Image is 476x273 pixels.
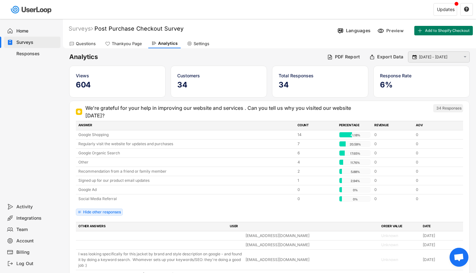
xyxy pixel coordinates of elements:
[374,159,412,165] div: 0
[416,159,454,165] div: 0
[16,204,58,210] div: Activity
[339,123,371,128] div: PERCENTAGE
[425,29,470,33] span: Add to Shopify Checkout
[341,169,370,175] div: 5.88%
[411,54,417,60] button: 
[416,196,454,202] div: 0
[412,54,417,60] text: 
[380,80,463,90] h5: 6%
[464,54,467,60] text: 
[246,257,377,263] div: [EMAIL_ADDRESS][DOMAIN_NAME]
[78,224,226,229] div: OTHER ANSWERS
[423,224,461,229] div: DATE
[112,41,142,46] div: Thankyou Page
[297,132,335,138] div: 14
[16,261,58,267] div: Log Out
[416,123,454,128] div: AOV
[78,187,294,193] div: Google Ad
[69,25,93,32] div: Surveys
[381,233,419,239] div: Unknown
[464,6,469,12] text: 
[158,41,178,46] div: Analytics
[78,159,294,165] div: Other
[246,233,377,239] div: [EMAIL_ADDRESS][DOMAIN_NAME]
[78,178,294,183] div: Signed up for our product email updates
[341,160,370,165] div: 11.76%
[419,54,461,60] input: Select Date Range
[76,72,159,79] div: Views
[341,151,370,156] div: 17.65%
[416,141,454,147] div: 0
[462,54,468,60] button: 
[78,141,294,147] div: Regularly visit the website for updates and purchases
[279,72,362,79] div: Total Responses
[374,141,412,147] div: 0
[341,141,370,147] div: 20.59%
[335,54,360,60] div: PDF Report
[76,80,159,90] h5: 604
[374,187,412,193] div: 0
[279,80,362,90] h5: 34
[381,257,419,263] div: Unknown
[423,233,461,239] div: [DATE]
[78,150,294,156] div: Google Organic Search
[414,26,473,35] button: Add to Shopify Checkout
[341,178,370,184] div: 2.94%
[297,169,335,174] div: 2
[194,41,209,46] div: Settings
[69,53,322,61] h6: Analytics
[374,169,412,174] div: 0
[77,110,81,114] img: Single Select
[450,248,468,267] a: Open chat
[16,227,58,233] div: Team
[16,51,58,57] div: Responses
[377,54,403,60] div: Export Data
[78,196,294,202] div: Social Media Referral
[78,169,294,174] div: Recommendation from a friend or family member
[341,196,370,202] div: 0%
[83,210,121,214] div: Hide other responses
[297,178,335,183] div: 1
[437,7,455,12] div: Updates
[416,169,454,174] div: 0
[436,106,462,111] div: 34 Responses
[78,123,294,128] div: ANSWER
[85,104,369,119] div: We're grateful for your help in improving our website and services . Can you tell us why you visi...
[374,132,412,138] div: 0
[374,196,412,202] div: 0
[346,28,371,33] div: Languages
[337,27,344,34] img: Language%20Icon.svg
[374,150,412,156] div: 0
[297,159,335,165] div: 4
[341,187,370,193] div: 0%
[416,132,454,138] div: 0
[16,249,58,255] div: Billing
[416,150,454,156] div: 0
[177,72,260,79] div: Customers
[386,28,405,33] div: Preview
[416,187,454,193] div: 0
[416,178,454,183] div: 0
[423,242,461,248] div: [DATE]
[230,224,377,229] div: USER
[297,123,335,128] div: COUNT
[76,41,96,46] div: Questions
[464,7,469,12] button: 
[423,257,461,263] div: [DATE]
[16,238,58,244] div: Account
[374,178,412,183] div: 0
[374,123,412,128] div: REVENUE
[177,80,260,90] h5: 34
[16,215,58,221] div: Integrations
[381,242,419,248] div: Unknown
[381,224,419,229] div: ORDER VALUE
[341,132,370,138] div: 41.18%
[94,25,184,32] font: Post Purchase Checkout Survey
[16,39,58,45] div: Surveys
[246,242,377,248] div: [EMAIL_ADDRESS][DOMAIN_NAME]
[297,150,335,156] div: 6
